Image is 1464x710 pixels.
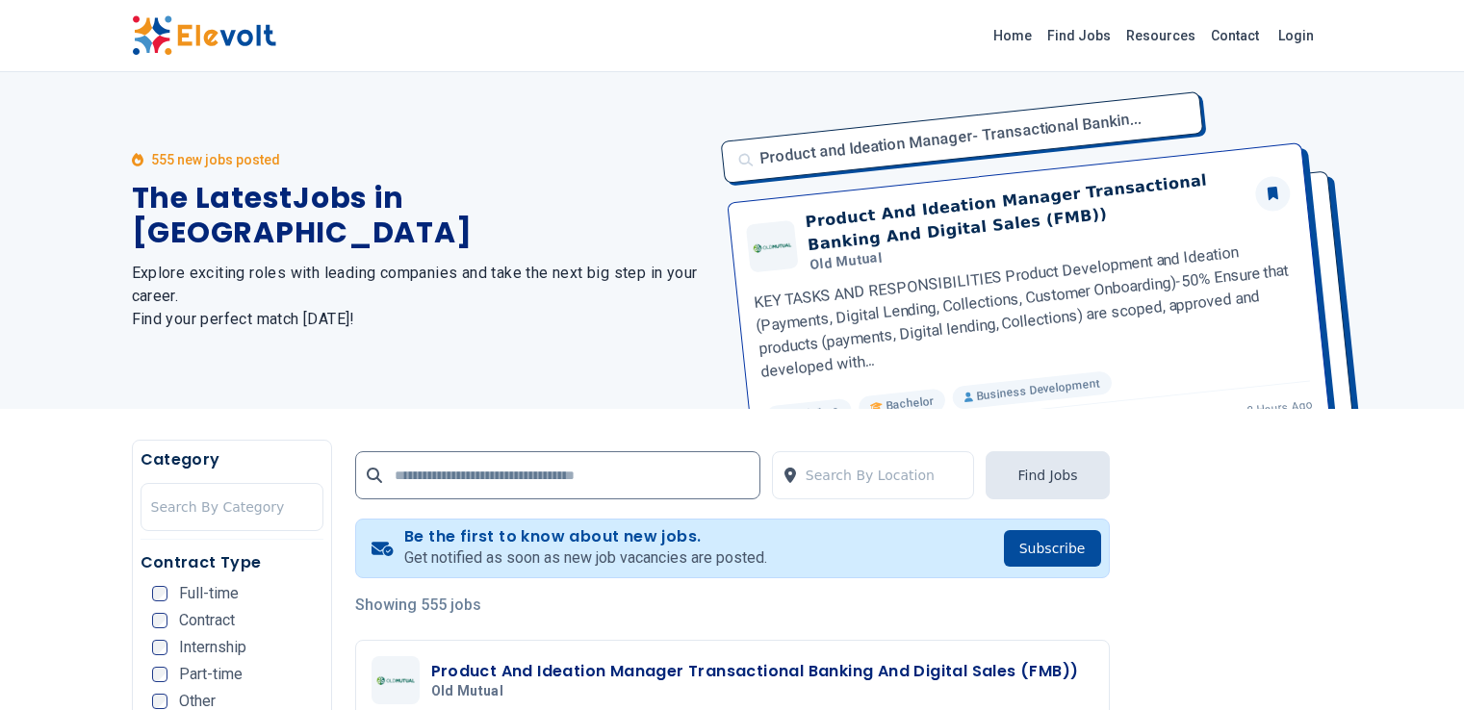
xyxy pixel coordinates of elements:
[1118,20,1203,51] a: Resources
[179,613,235,628] span: Contract
[1004,530,1101,567] button: Subscribe
[986,20,1040,51] a: Home
[132,15,276,56] img: Elevolt
[151,150,280,169] p: 555 new jobs posted
[431,683,504,700] span: Old Mutual
[404,546,767,570] p: Get notified as soon as new job vacancies are posted.
[141,448,323,471] h5: Category
[1040,20,1118,51] a: Find Jobs
[152,613,167,628] input: Contract
[179,586,239,601] span: Full-time
[152,586,167,601] input: Full-time
[1267,16,1325,55] a: Login
[179,640,246,655] span: Internship
[152,667,167,682] input: Part-time
[179,694,216,709] span: Other
[179,667,243,682] span: Part-time
[132,262,709,331] h2: Explore exciting roles with leading companies and take the next big step in your career. Find you...
[376,661,415,699] img: Old Mutual
[152,640,167,655] input: Internship
[355,594,1110,617] p: Showing 555 jobs
[431,660,1079,683] h3: Product And Ideation Manager Transactional Banking And Digital Sales (FMB))
[141,551,323,574] h5: Contract Type
[132,181,709,250] h1: The Latest Jobs in [GEOGRAPHIC_DATA]
[1203,20,1267,51] a: Contact
[152,694,167,709] input: Other
[986,451,1109,499] button: Find Jobs
[404,527,767,546] h4: Be the first to know about new jobs.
